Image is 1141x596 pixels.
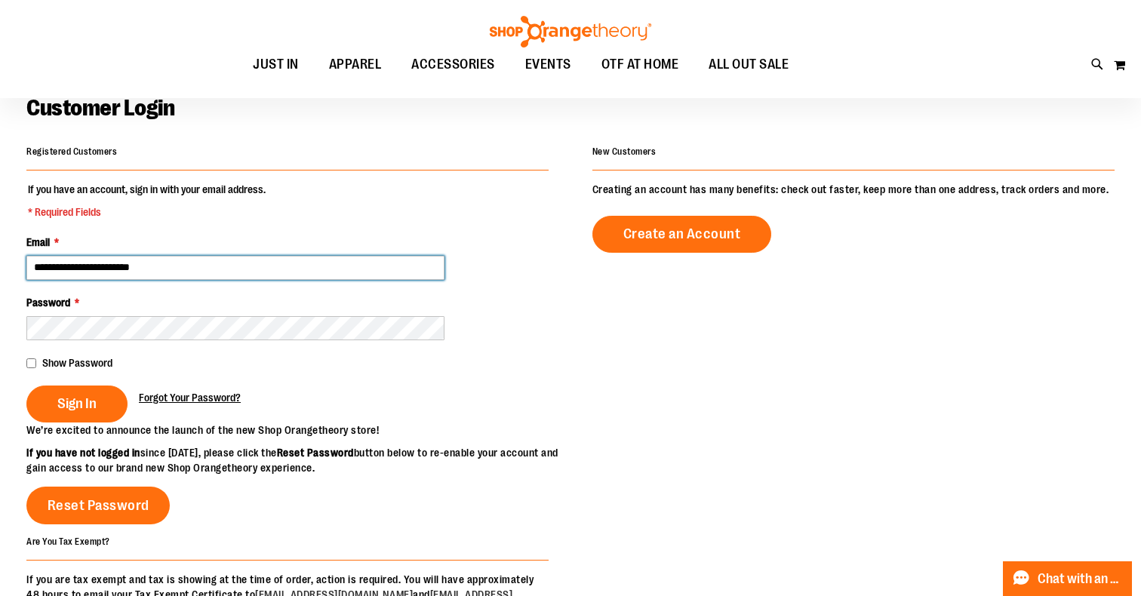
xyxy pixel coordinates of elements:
[26,236,50,248] span: Email
[26,386,128,422] button: Sign In
[26,182,267,220] legend: If you have an account, sign in with your email address.
[709,48,789,81] span: ALL OUT SALE
[26,296,70,309] span: Password
[253,48,299,81] span: JUST IN
[26,422,570,438] p: We’re excited to announce the launch of the new Shop Orangetheory store!
[26,447,140,459] strong: If you have not logged in
[525,48,571,81] span: EVENTS
[139,392,241,404] span: Forgot Your Password?
[26,95,174,121] span: Customer Login
[592,216,772,253] a: Create an Account
[277,447,354,459] strong: Reset Password
[42,357,112,369] span: Show Password
[28,204,266,220] span: * Required Fields
[139,390,241,405] a: Forgot Your Password?
[592,182,1115,197] p: Creating an account has many benefits: check out faster, keep more than one address, track orders...
[601,48,679,81] span: OTF AT HOME
[26,487,170,524] a: Reset Password
[57,395,97,412] span: Sign In
[26,146,117,157] strong: Registered Customers
[26,536,110,547] strong: Are You Tax Exempt?
[1003,561,1133,596] button: Chat with an Expert
[623,226,741,242] span: Create an Account
[1038,572,1123,586] span: Chat with an Expert
[48,497,149,514] span: Reset Password
[26,445,570,475] p: since [DATE], please click the button below to re-enable your account and gain access to our bran...
[411,48,495,81] span: ACCESSORIES
[487,16,654,48] img: Shop Orangetheory
[592,146,657,157] strong: New Customers
[329,48,382,81] span: APPAREL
